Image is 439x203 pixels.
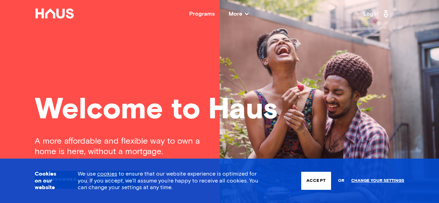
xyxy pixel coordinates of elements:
[351,178,404,183] a: Change your settings
[35,136,220,157] div: A more affordable and flexible way to own a home is here, without a mortgage.
[338,175,344,187] span: or
[363,8,390,19] a: Login
[301,172,331,190] button: Accept
[35,171,60,191] h3: Cookies on our website
[78,171,258,190] span: We use to ensure that our website experience is optimized for you. If you accept, we’ll assume yo...
[35,95,404,125] div: Welcome to Haus
[97,171,117,177] a: cookies
[229,11,248,17] span: More
[189,11,215,17] a: Programs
